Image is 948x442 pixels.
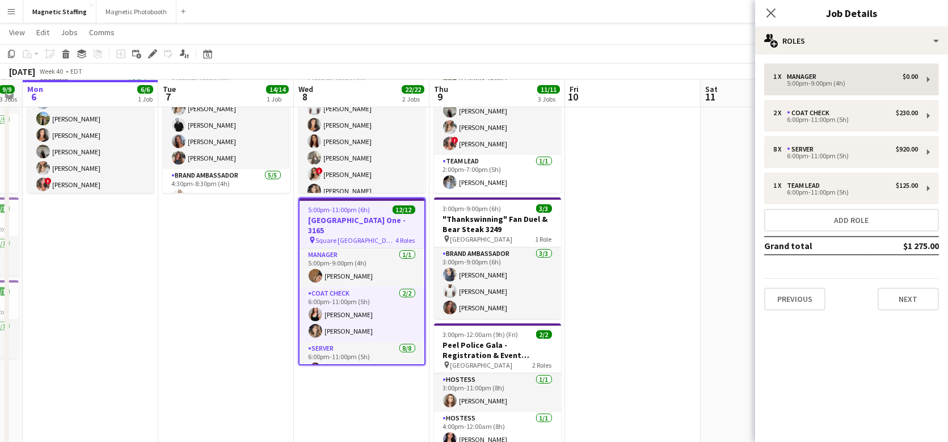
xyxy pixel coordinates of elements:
[538,95,559,103] div: 3 Jobs
[37,67,66,75] span: Week 40
[773,190,918,195] div: 6:00pm-11:00pm (5h)
[56,25,82,40] a: Jobs
[773,182,787,190] div: 1 x
[773,81,918,86] div: 5:00pm-9:00pm (4h)
[570,84,579,94] span: Fri
[773,109,787,117] div: 2 x
[298,84,313,94] span: Wed
[434,340,561,360] h3: Peel Police Gala - Registration & Event Support (3111)
[316,167,323,174] span: !
[434,247,561,319] app-card-role: Brand Ambassador3/33:00pm-9:00pm (6h)[PERSON_NAME][PERSON_NAME][PERSON_NAME]
[32,25,54,40] a: Edit
[536,235,552,243] span: 1 Role
[402,95,424,103] div: 2 Jobs
[96,1,176,23] button: Magnetic Photobooth
[9,27,25,37] span: View
[787,109,834,117] div: Coat Check
[764,288,825,310] button: Previous
[297,90,313,103] span: 8
[70,67,82,75] div: EDT
[434,197,561,319] app-job-card: 3:00pm-9:00pm (6h)3/3"Thankswinning" Fan Duel & Bear Steak 3249 [GEOGRAPHIC_DATA]1 RoleBrand Amba...
[434,25,561,193] app-job-card: 1:30pm-7:00pm (5h30m)6/6Sunlife Conference - Event Coordinators 3179 Ritz Carlton2 RolesTeam Lead...
[443,204,502,213] span: 3:00pm-9:00pm (6h)
[298,65,425,251] app-card-role: Brand Ambassador10/101:00pm-2:00pm (1h)[PERSON_NAME][PERSON_NAME][PERSON_NAME][PERSON_NAME][PERSO...
[309,205,370,214] span: 5:00pm-11:00pm (6h)
[300,215,424,235] h3: [GEOGRAPHIC_DATA] One - 3165
[896,109,918,117] div: $230.00
[703,90,718,103] span: 11
[536,204,552,213] span: 3/3
[163,65,290,169] app-card-role: Brand Ambassador5/53:00pm-7:00pm (4h)[PERSON_NAME][PERSON_NAME][PERSON_NAME][PERSON_NAME][PERSON_...
[393,205,415,214] span: 12/12
[537,85,560,94] span: 11/11
[402,85,424,94] span: 22/22
[867,237,939,255] td: $1 275.00
[896,182,918,190] div: $125.00
[533,361,552,369] span: 2 Roles
[773,145,787,153] div: 8 x
[27,75,154,196] app-card-role: Training6/62:30pm-3:30pm (1h)[PERSON_NAME][PERSON_NAME][PERSON_NAME][PERSON_NAME][PERSON_NAME]![P...
[36,27,49,37] span: Edit
[878,288,939,310] button: Next
[568,90,579,103] span: 10
[5,25,30,40] a: View
[298,25,425,193] app-job-card: 1:00pm-2:00pm (1h)10/10Olay Virtual Training Virtual1 RoleBrand Ambassador10/101:00pm-2:00pm (1h)...
[9,66,35,77] div: [DATE]
[161,90,176,103] span: 7
[26,90,43,103] span: 6
[787,145,818,153] div: Server
[163,25,290,193] app-job-card: 3:00pm-12:00am (9h) (Wed)14/14Schinlder Event 3174 The Well4 RolesBrand Ambassador5/53:00pm-7:00p...
[755,6,948,20] h3: Job Details
[705,84,718,94] span: Sat
[450,361,513,369] span: [GEOGRAPHIC_DATA]
[452,137,458,144] span: !
[903,73,918,81] div: $0.00
[85,25,119,40] a: Comms
[163,169,290,273] app-card-role: Brand Ambassador5/54:30pm-8:30pm (4h)[PERSON_NAME]
[61,27,78,37] span: Jobs
[45,178,52,184] span: !
[434,155,561,193] app-card-role: Team Lead1/12:00pm-7:00pm (5h)[PERSON_NAME]
[27,84,43,94] span: Mon
[316,236,396,245] span: Square [GEOGRAPHIC_DATA]
[536,330,552,339] span: 2/2
[773,153,918,159] div: 6:00pm-11:00pm (5h)
[138,95,153,103] div: 1 Job
[89,27,115,37] span: Comms
[396,236,415,245] span: 4 Roles
[300,287,424,342] app-card-role: Coat Check2/26:00pm-11:00pm (5h)[PERSON_NAME][PERSON_NAME]
[896,145,918,153] div: $920.00
[27,25,154,193] app-job-card: 2:30pm-3:30pm (1h)6/6Sunlife Conference - Event Coordinators 3639 Virtual Call1 RoleTraining6/62:...
[443,330,519,339] span: 3:00pm-12:00am (9h) (Fri)
[137,85,153,94] span: 6/6
[434,84,448,94] span: Thu
[755,27,948,54] div: Roles
[450,235,513,243] span: [GEOGRAPHIC_DATA]
[434,214,561,234] h3: "Thankswinning" Fan Duel & Bear Steak 3249
[298,197,425,365] app-job-card: 5:00pm-11:00pm (6h)12/12[GEOGRAPHIC_DATA] One - 3165 Square [GEOGRAPHIC_DATA]4 RolesManager1/15:0...
[23,1,96,23] button: Magnetic Staffing
[787,182,824,190] div: Team Lead
[163,84,176,94] span: Tue
[764,209,939,231] button: Add role
[266,85,289,94] span: 14/14
[434,373,561,412] app-card-role: Hostess1/13:00pm-11:00pm (8h)[PERSON_NAME]
[432,90,448,103] span: 9
[773,73,787,81] div: 1 x
[300,249,424,287] app-card-role: Manager1/15:00pm-9:00pm (4h)[PERSON_NAME]
[764,237,867,255] td: Grand total
[787,73,821,81] div: Manager
[773,117,918,123] div: 6:00pm-11:00pm (5h)
[267,95,288,103] div: 1 Job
